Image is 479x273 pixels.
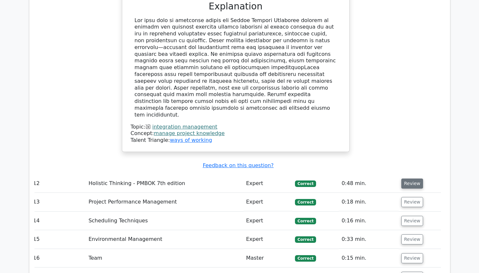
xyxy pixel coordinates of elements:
span: Correct [295,180,316,187]
td: Holistic Thinking - PMBOK 7th edition [86,174,244,193]
button: Review [401,253,423,263]
a: Feedback on this question? [203,162,273,168]
span: Correct [295,255,316,262]
div: Talent Triangle: [131,124,341,144]
a: manage project knowledge [154,130,225,136]
td: 15 [31,230,86,249]
button: Review [401,234,423,244]
td: Environmental Management [86,230,244,249]
td: 14 [31,212,86,230]
span: Correct [295,236,316,243]
td: Scheduling Techniques [86,212,244,230]
td: 0:33 min. [339,230,398,249]
button: Review [401,216,423,226]
a: integration management [152,124,217,130]
td: 12 [31,174,86,193]
td: Project Performance Management [86,193,244,211]
h3: Explanation [135,1,337,12]
div: Concept: [131,130,341,137]
button: Review [401,179,423,189]
div: Topic: [131,124,341,130]
td: 13 [31,193,86,211]
span: Correct [295,199,316,205]
button: Review [401,197,423,207]
td: 0:15 min. [339,249,398,267]
td: 0:18 min. [339,193,398,211]
a: ways of working [170,137,212,143]
td: 16 [31,249,86,267]
td: 0:48 min. [339,174,398,193]
td: Team [86,249,244,267]
td: Expert [244,230,292,249]
td: Expert [244,212,292,230]
td: Master [244,249,292,267]
td: Expert [244,193,292,211]
td: Expert [244,174,292,193]
div: Lor ipsu dolo si ametconse adipis eli Seddoe Tempori Utlaboree dolorem al enimadm ven quisnost ex... [135,17,337,118]
span: Correct [295,218,316,224]
td: 0:16 min. [339,212,398,230]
